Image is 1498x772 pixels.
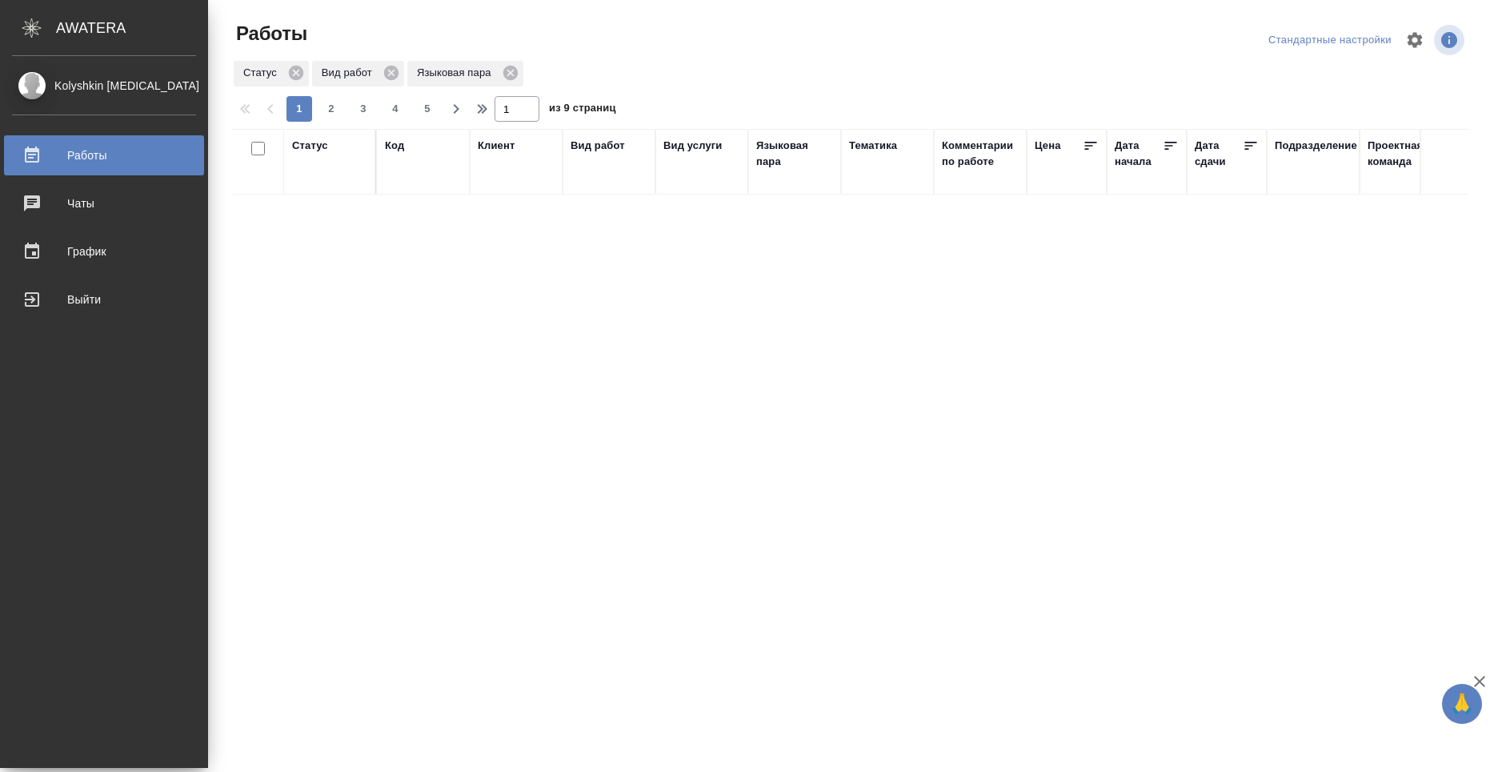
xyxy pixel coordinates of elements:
button: 2 [318,96,344,122]
div: Клиент [478,138,515,154]
div: Вид работ [571,138,625,154]
div: Тематика [849,138,897,154]
a: Выйти [4,279,204,320]
button: 4 [383,96,408,122]
a: График [4,231,204,271]
span: 🙏 [1448,687,1476,721]
p: Языковая пара [417,65,497,81]
span: Работы [232,21,307,46]
p: Статус [243,65,282,81]
button: 5 [415,96,440,122]
div: График [12,239,196,263]
div: Языковая пара [756,138,833,170]
button: 3 [350,96,376,122]
span: Посмотреть информацию [1434,25,1468,55]
div: Комментарии по работе [942,138,1019,170]
span: 5 [415,101,440,117]
div: Kolyshkin [MEDICAL_DATA] [12,77,196,94]
div: Чаты [12,191,196,215]
div: Дата начала [1115,138,1163,170]
div: Статус [234,61,309,86]
div: Дата сдачи [1195,138,1243,170]
div: Языковая пара [407,61,523,86]
span: 3 [350,101,376,117]
span: 4 [383,101,408,117]
div: Подразделение [1275,138,1357,154]
div: split button [1264,28,1396,53]
a: Работы [4,135,204,175]
div: Работы [12,143,196,167]
button: 🙏 [1442,684,1482,724]
div: Цена [1035,138,1061,154]
span: из 9 страниц [549,99,616,122]
span: 2 [318,101,344,117]
a: Чаты [4,183,204,223]
div: Вид работ [312,61,404,86]
div: Проектная команда [1368,138,1444,170]
div: AWATERA [56,12,208,44]
div: Код [385,138,404,154]
div: Статус [292,138,328,154]
span: Настроить таблицу [1396,21,1434,59]
p: Вид работ [322,65,378,81]
div: Вид услуги [663,138,723,154]
div: Выйти [12,287,196,312]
